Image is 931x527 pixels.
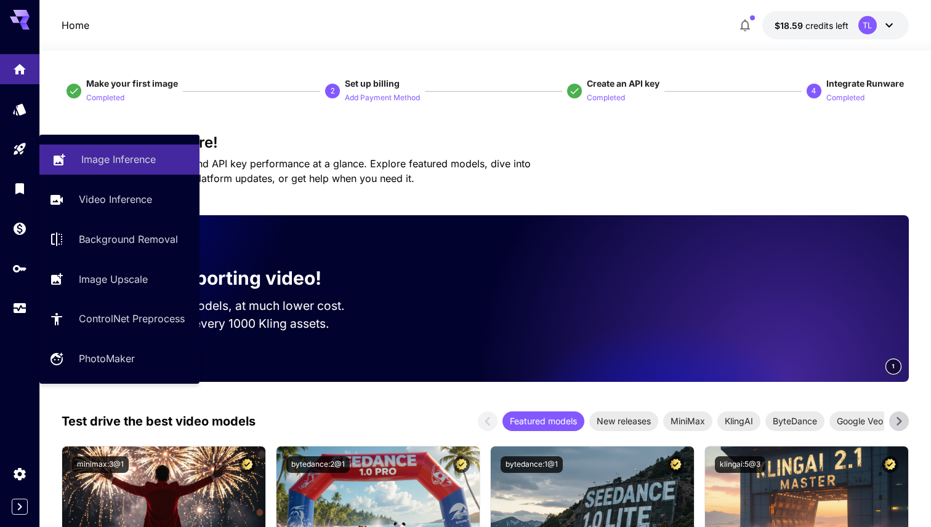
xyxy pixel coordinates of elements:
[829,414,890,427] span: Google Veo
[12,101,27,117] div: Models
[775,19,848,32] div: $18.59307
[79,232,178,247] p: Background Removal
[79,192,152,207] p: Video Inference
[116,264,321,292] p: Now supporting video!
[39,145,199,175] a: Image Inference
[39,264,199,294] a: Image Upscale
[775,20,805,31] span: $18.59
[805,20,848,31] span: credits left
[826,78,904,89] span: Integrate Runware
[12,261,27,276] div: API Keys
[79,272,148,287] p: Image Upscale
[331,85,335,97] p: 2
[12,499,28,515] button: Expand sidebar
[39,304,199,334] a: ControlNet Preprocess
[345,92,420,104] p: Add Payment Method
[81,152,156,167] p: Image Inference
[79,311,185,326] p: ControlNet Preprocess
[882,456,898,473] button: Certified Model – Vetted for best performance and includes a commercial license.
[12,466,27,481] div: Settings
[717,414,760,427] span: KlingAI
[81,297,368,315] p: Run the best video models, at much lower cost.
[663,414,712,427] span: MiniMax
[345,78,400,89] span: Set up billing
[812,85,816,97] p: 4
[667,456,684,473] button: Certified Model – Vetted for best performance and includes a commercial license.
[762,11,909,39] button: $18.59307
[765,414,824,427] span: ByteDance
[12,221,27,236] div: Wallet
[892,362,895,371] span: 1
[39,184,199,215] a: Video Inference
[39,344,199,374] a: PhotoMaker
[62,157,531,184] span: Check out your usage stats and API key performance at a glance. Explore featured models, dive int...
[62,18,89,33] nav: breadcrumb
[86,92,124,104] p: Completed
[858,16,877,34] div: TL
[239,456,256,473] button: Certified Model – Vetted for best performance and includes a commercial license.
[79,351,135,366] p: PhotoMaker
[72,456,129,473] button: minimax:3@1
[502,414,584,427] span: Featured models
[589,414,658,427] span: New releases
[81,315,368,333] p: Save up to $500 for every 1000 Kling assets.
[62,18,89,33] p: Home
[62,412,256,430] p: Test drive the best video models
[587,78,659,89] span: Create an API key
[715,456,765,473] button: klingai:5@3
[587,92,625,104] p: Completed
[453,456,470,473] button: Certified Model – Vetted for best performance and includes a commercial license.
[86,78,178,89] span: Make your first image
[286,456,350,473] button: bytedance:2@1
[826,92,864,104] p: Completed
[12,296,27,312] div: Usage
[501,456,563,473] button: bytedance:1@1
[12,141,27,157] div: Playground
[12,181,27,196] div: Library
[12,58,27,73] div: Home
[62,134,909,151] h3: Welcome to Runware!
[39,224,199,255] a: Background Removal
